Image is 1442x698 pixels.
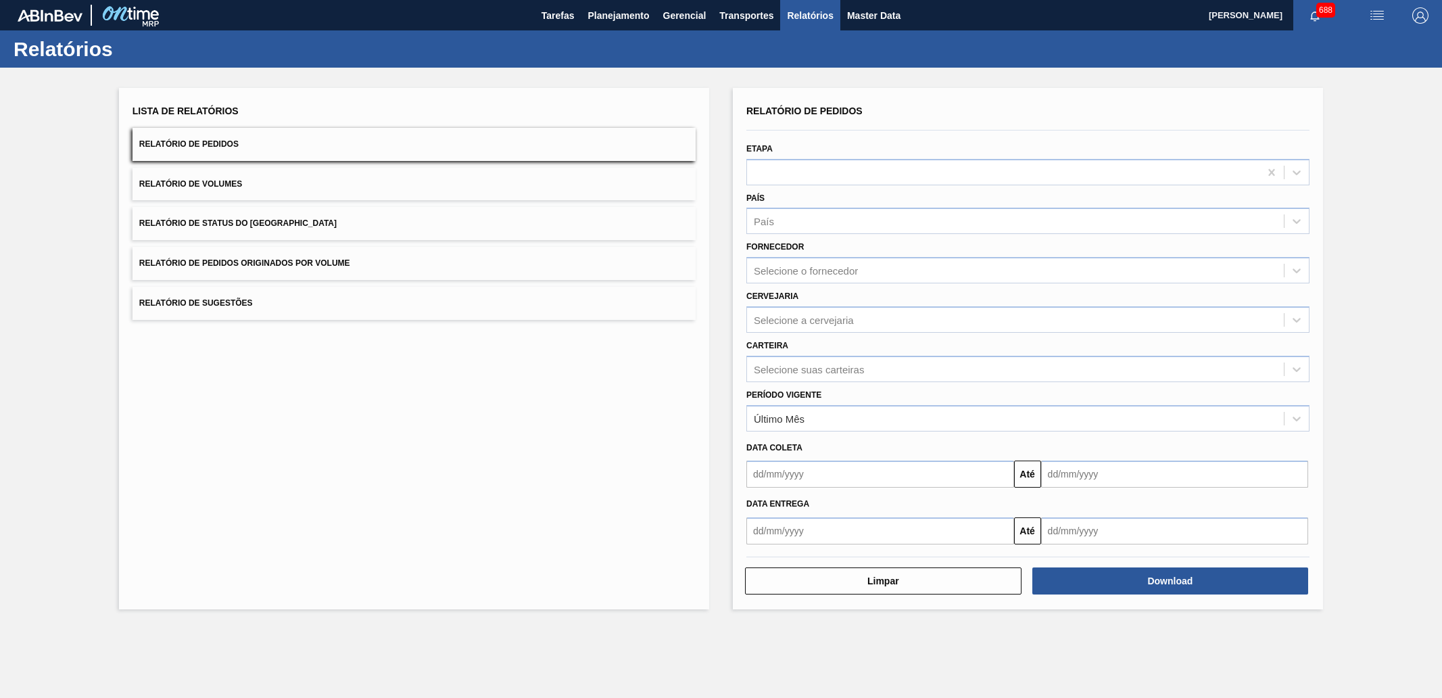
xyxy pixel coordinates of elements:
[746,443,802,452] span: Data coleta
[133,168,696,201] button: Relatório de Volumes
[133,207,696,240] button: Relatório de Status do [GEOGRAPHIC_DATA]
[746,341,788,350] label: Carteira
[754,413,804,424] div: Último Mês
[754,314,854,325] div: Selecione a cervejaria
[1316,3,1335,18] span: 688
[746,517,1014,544] input: dd/mm/yyyy
[746,144,773,154] label: Etapa
[18,9,82,22] img: TNhmsLtSVTkK8tSr43FrP2fwEKptu5GPRR3wAAAABJRU5ErkJggg==
[745,567,1022,595] button: Limpar
[133,247,696,280] button: Relatório de Pedidos Originados por Volume
[1293,6,1337,25] button: Notificações
[14,41,254,57] h1: Relatórios
[542,7,575,24] span: Tarefas
[719,7,773,24] span: Transportes
[663,7,706,24] span: Gerencial
[746,193,765,203] label: País
[754,216,774,227] div: País
[746,390,821,400] label: Período Vigente
[1032,567,1309,595] button: Download
[139,258,350,268] span: Relatório de Pedidos Originados por Volume
[847,7,900,24] span: Master Data
[746,106,863,116] span: Relatório de Pedidos
[1014,517,1041,544] button: Até
[746,242,804,252] label: Fornecedor
[139,179,242,189] span: Relatório de Volumes
[1369,7,1385,24] img: userActions
[1412,7,1428,24] img: Logout
[746,292,798,301] label: Cervejaria
[754,265,858,277] div: Selecione o fornecedor
[139,139,239,149] span: Relatório de Pedidos
[746,461,1014,488] input: dd/mm/yyyy
[139,218,337,228] span: Relatório de Status do [GEOGRAPHIC_DATA]
[1014,461,1041,488] button: Até
[754,363,864,375] div: Selecione suas carteiras
[133,128,696,161] button: Relatório de Pedidos
[787,7,833,24] span: Relatórios
[1041,517,1309,544] input: dd/mm/yyyy
[1041,461,1309,488] input: dd/mm/yyyy
[746,499,809,509] span: Data entrega
[133,106,239,116] span: Lista de Relatórios
[139,298,253,308] span: Relatório de Sugestões
[587,7,649,24] span: Planejamento
[133,287,696,320] button: Relatório de Sugestões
